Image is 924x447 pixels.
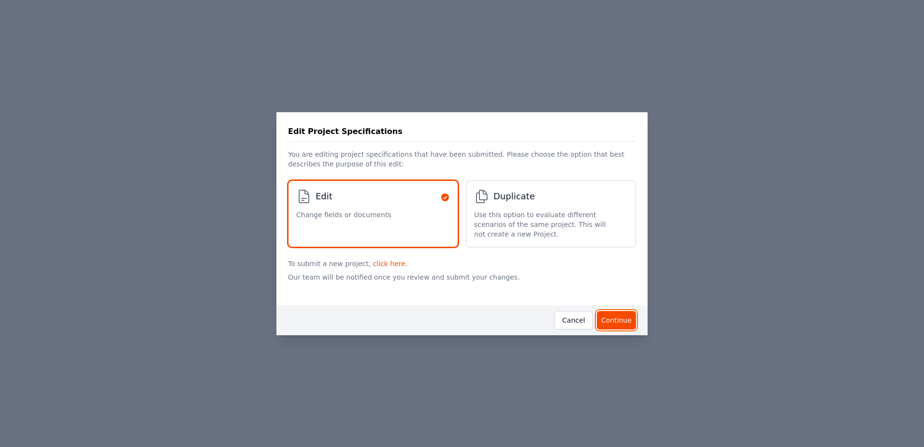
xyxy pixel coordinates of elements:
[288,126,403,137] h3: Edit Project Specifications
[474,210,618,239] span: Use this option to evaluate different scenarios of the same project. This will not create a new P...
[288,268,636,298] p: Our team will be notified once you review and submit your changes.
[493,190,535,203] span: Duplicate
[316,190,332,203] span: Edit
[288,142,636,173] p: You are editing project specifications that have been submitted. Please choose the option that be...
[597,311,636,329] button: Continue
[373,260,405,268] a: click here
[288,255,636,268] p: To submit a new project, .
[296,210,391,220] span: Change fields or documents
[554,311,593,329] button: Cancel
